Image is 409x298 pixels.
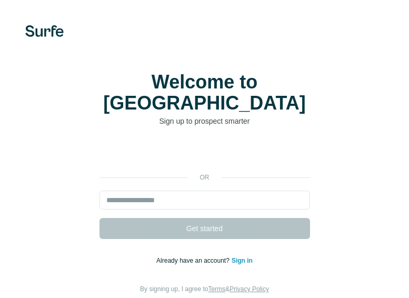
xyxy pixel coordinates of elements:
p: or [188,173,222,182]
span: Already have an account? [156,257,232,264]
iframe: Sign in with Google Button [94,142,315,165]
h1: Welcome to [GEOGRAPHIC_DATA] [99,72,310,114]
p: Sign up to prospect smarter [99,116,310,126]
span: By signing up, I agree to & [140,285,269,293]
a: Terms [208,285,226,293]
a: Sign in [232,257,253,264]
a: Privacy Policy [230,285,269,293]
img: Surfe's logo [25,25,64,37]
